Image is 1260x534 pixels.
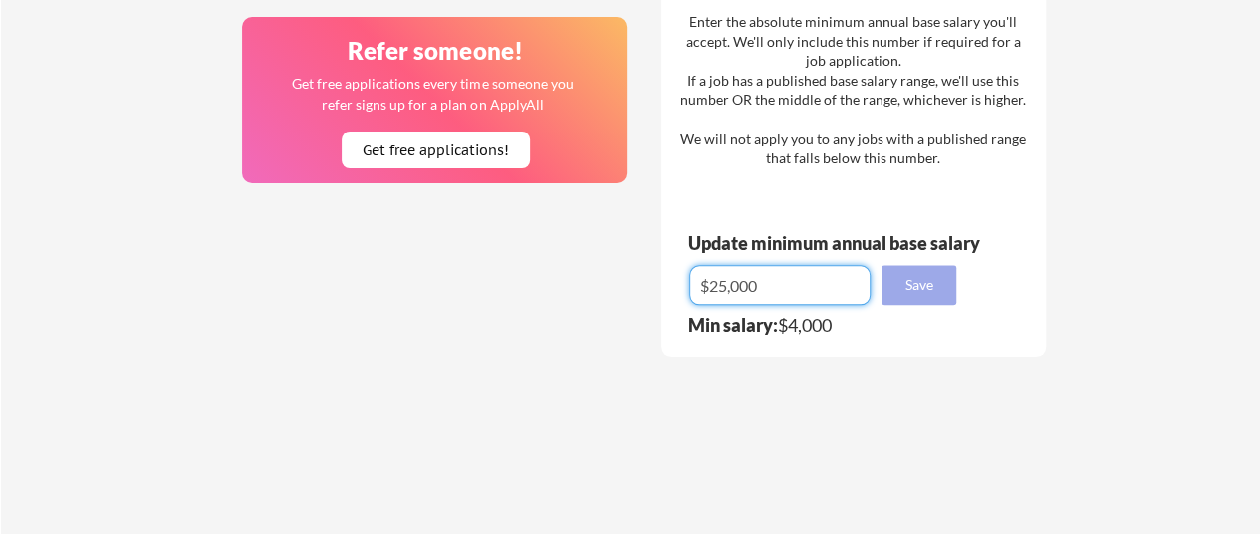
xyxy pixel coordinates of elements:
div: Get free applications every time someone you refer signs up for a plan on ApplyAll [291,73,575,115]
div: Refer someone! [250,39,621,63]
div: Update minimum annual base salary [688,234,987,252]
div: Enter the absolute minimum annual base salary you'll accept. We'll only include this number if re... [680,12,1026,168]
strong: Min salary: [688,314,778,336]
input: E.g. $100,000 [689,265,871,305]
button: Get free applications! [342,132,530,168]
div: $4,000 [688,316,969,334]
button: Save [882,265,956,305]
